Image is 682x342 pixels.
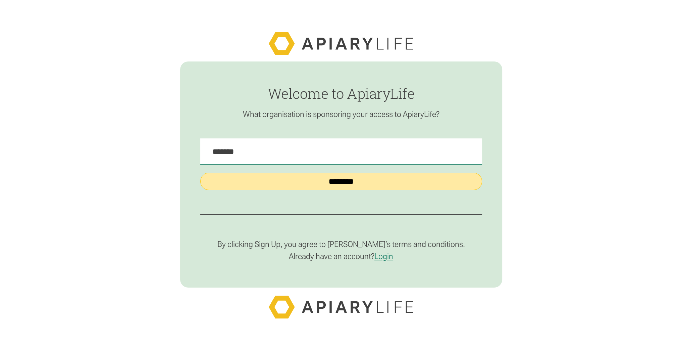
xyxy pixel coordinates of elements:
[200,251,482,261] p: Already have an account?
[374,252,393,261] a: Login
[200,239,482,249] p: By clicking Sign Up, you agree to [PERSON_NAME]’s terms and conditions.
[200,86,482,101] h1: Welcome to ApiaryLife
[200,109,482,119] p: What organisation is sponsoring your access to ApiaryLife?
[180,61,502,288] form: find-employer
